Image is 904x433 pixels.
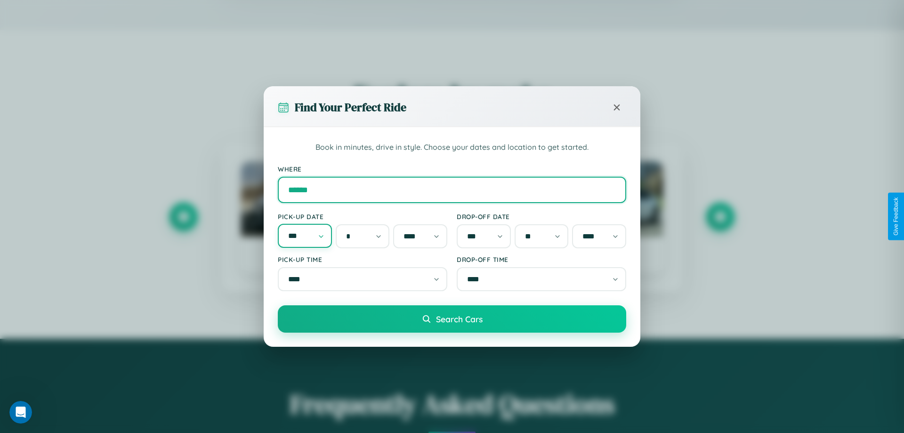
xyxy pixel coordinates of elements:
[278,255,447,263] label: Pick-up Time
[295,99,406,115] h3: Find Your Perfect Ride
[457,212,626,221] label: Drop-off Date
[278,165,626,173] label: Where
[278,305,626,333] button: Search Cars
[278,141,626,154] p: Book in minutes, drive in style. Choose your dates and location to get started.
[278,212,447,221] label: Pick-up Date
[436,314,483,324] span: Search Cars
[457,255,626,263] label: Drop-off Time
